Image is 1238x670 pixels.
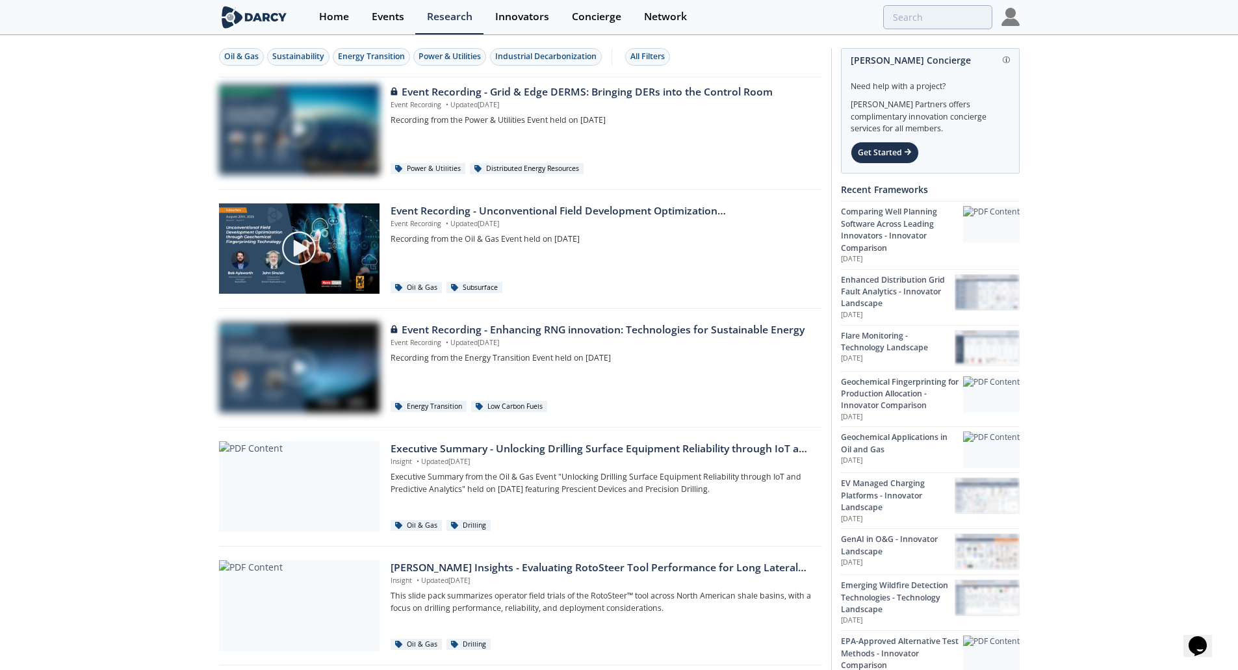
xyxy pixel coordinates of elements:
p: Executive Summary from the Oil & Gas Event "Unlocking Drilling Surface Equipment Reliability thro... [391,471,812,495]
a: Flare Monitoring - Technology Landscape [DATE] Flare Monitoring - Technology Landscape preview [841,325,1020,371]
div: Power & Utilities [391,163,465,175]
div: Energy Transition [338,51,405,62]
div: Home [319,12,349,22]
div: Need help with a project? [851,71,1010,92]
img: play-chapters-gray.svg [281,349,317,385]
div: Geochemical Applications in Oil and Gas [841,432,963,456]
div: Energy Transition [391,401,467,413]
a: Emerging Wildfire Detection Technologies - Technology Landscape [DATE] Emerging Wildfire Detectio... [841,574,1020,630]
img: logo-wide.svg [219,6,290,29]
div: All Filters [630,51,665,62]
div: Comparing Well Planning Software Across Leading Innovators - Innovator Comparison [841,206,963,254]
span: • [414,457,421,466]
input: Advanced Search [883,5,992,29]
div: Recent Frameworks [841,178,1020,201]
span: • [443,100,450,109]
a: Geochemical Applications in Oil and Gas [DATE] PDF Content [841,426,1020,472]
div: GenAI in O&G - Innovator Landscape [841,534,955,558]
div: Network [644,12,687,22]
div: EV Managed Charging Platforms - Innovator Landscape [841,478,955,513]
p: [DATE] [841,514,955,524]
a: Enhanced Distribution Grid Fault Analytics - Innovator Landscape [DATE] Enhanced Distribution Gri... [841,269,1020,325]
img: information.svg [1003,57,1010,64]
div: Emerging Wildfire Detection Technologies - Technology Landscape [841,580,955,615]
a: Video Content Event Recording - Grid & Edge DERMS: Bringing DERs into the Control Room Event Reco... [219,84,822,175]
p: Recording from the Power & Utilities Event held on [DATE] [391,114,812,126]
button: Industrial Decarbonization [490,48,602,66]
div: Drilling [446,520,491,532]
button: All Filters [625,48,670,66]
p: [DATE] [841,615,955,626]
button: Sustainability [267,48,329,66]
div: Geochemical Fingerprinting for Production Allocation - Innovator Comparison [841,376,963,412]
img: Video Content [219,84,380,175]
p: Event Recording Updated [DATE] [391,219,812,229]
a: Geochemical Fingerprinting for Production Allocation - Innovator Comparison [DATE] PDF Content [841,371,1020,427]
button: Oil & Gas [219,48,264,66]
span: • [414,576,421,585]
div: Events [372,12,404,22]
p: [DATE] [841,354,955,364]
img: play-chapters-gray.svg [281,111,317,148]
div: Sustainability [272,51,324,62]
div: Enhanced Distribution Grid Fault Analytics - Innovator Landscape [841,274,955,310]
p: [DATE] [841,254,963,264]
div: Event Recording - Unconventional Field Development Optimization through Geochemical Fingerprintin... [391,203,812,219]
div: Research [427,12,472,22]
div: [PERSON_NAME] Insights - Evaluating RotoSteer Tool Performance for Long Lateral Applications [391,560,812,576]
img: Video Content [219,203,380,294]
div: Low Carbon Fuels [471,401,547,413]
p: [DATE] [841,310,955,320]
div: Event Recording - Enhancing RNG innovation: Technologies for Sustainable Energy [391,322,812,338]
a: Video Content Event Recording - Unconventional Field Development Optimization through Geochemical... [219,203,822,294]
p: Insight Updated [DATE] [391,457,812,467]
div: Oil & Gas [391,282,442,294]
p: [DATE] [841,412,963,422]
div: Oil & Gas [391,520,442,532]
p: Recording from the Oil & Gas Event held on [DATE] [391,233,812,245]
a: Comparing Well Planning Software Across Leading Innovators - Innovator Comparison [DATE] PDF Content [841,201,1020,268]
button: Energy Transition [333,48,410,66]
a: Video Content Event Recording - Enhancing RNG innovation: Technologies for Sustainable Energy Eve... [219,322,822,413]
a: EV Managed Charging Platforms - Innovator Landscape [DATE] EV Managed Charging Platforms - Innova... [841,472,1020,528]
div: Event Recording - Grid & Edge DERMS: Bringing DERs into the Control Room [391,84,812,100]
p: This slide pack summarizes operator field trials of the RotoSteer™ tool across North American sha... [391,590,812,614]
div: Distributed Energy Resources [470,163,584,175]
p: Event Recording Updated [DATE] [391,338,812,348]
div: Oil & Gas [224,51,259,62]
div: Power & Utilities [419,51,481,62]
p: Insight Updated [DATE] [391,576,812,586]
img: play-chapters-gray.svg [281,230,317,266]
a: PDF Content Executive Summary - Unlocking Drilling Surface Equipment Reliability through IoT and ... [219,441,822,532]
div: Flare Monitoring - Technology Landscape [841,330,955,354]
iframe: chat widget [1183,618,1225,657]
button: Power & Utilities [413,48,486,66]
p: Recording from the Energy Transition Event held on [DATE] [391,352,812,364]
a: GenAI in O&G - Innovator Landscape [DATE] GenAI in O&G - Innovator Landscape preview [841,528,1020,574]
img: Video Content [219,322,380,413]
div: Subsurface [446,282,502,294]
p: Event Recording Updated [DATE] [391,100,812,110]
div: [PERSON_NAME] Concierge [851,49,1010,71]
div: Get Started [851,142,919,164]
span: • [443,219,450,228]
p: [DATE] [841,456,963,466]
div: Industrial Decarbonization [495,51,597,62]
div: Drilling [446,639,491,651]
div: [PERSON_NAME] Partners offers complimentary innovation concierge services for all members. [851,92,1010,135]
div: Innovators [495,12,549,22]
div: Oil & Gas [391,639,442,651]
img: Profile [1001,8,1020,26]
div: Concierge [572,12,621,22]
div: Executive Summary - Unlocking Drilling Surface Equipment Reliability through IoT and Predictive A... [391,441,812,457]
a: PDF Content [PERSON_NAME] Insights - Evaluating RotoSteer Tool Performance for Long Lateral Appli... [219,560,822,651]
span: • [443,338,450,347]
p: [DATE] [841,558,955,568]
